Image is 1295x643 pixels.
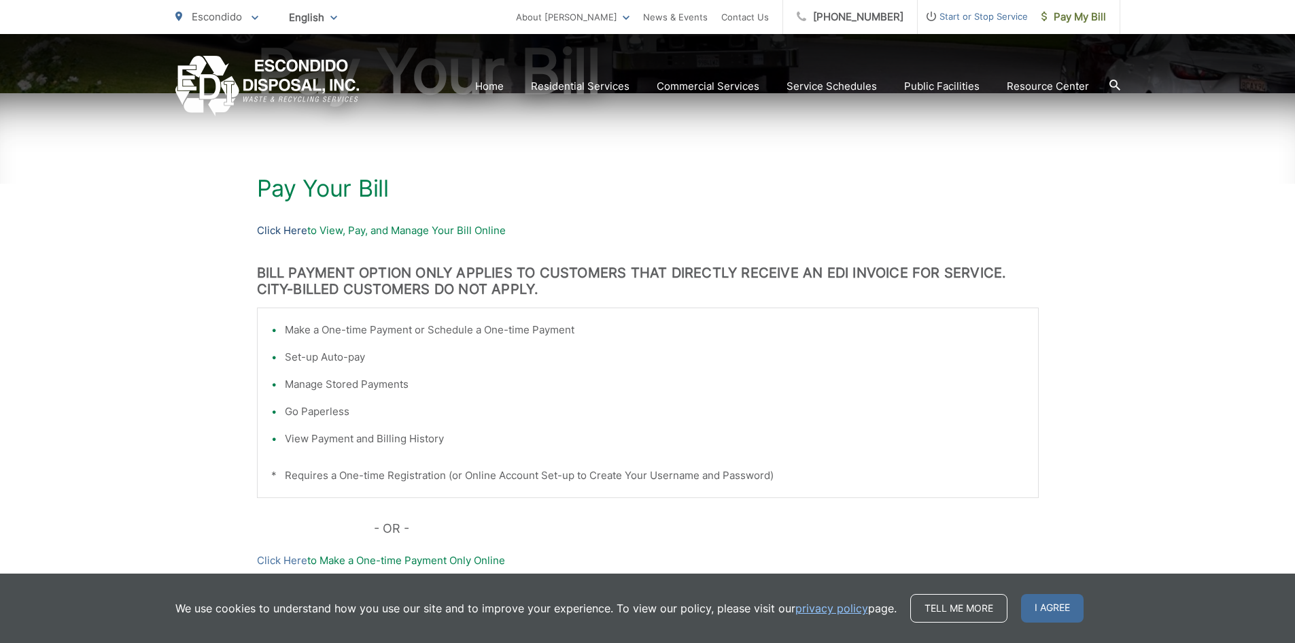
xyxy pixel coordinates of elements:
[643,9,708,25] a: News & Events
[192,10,242,23] span: Escondido
[257,553,1039,569] p: to Make a One-time Payment Only Online
[285,431,1024,447] li: View Payment and Billing History
[279,5,347,29] span: English
[475,78,504,95] a: Home
[175,600,897,616] p: We use cookies to understand how you use our site and to improve your experience. To view our pol...
[904,78,980,95] a: Public Facilities
[257,222,1039,239] p: to View, Pay, and Manage Your Bill Online
[1041,9,1106,25] span: Pay My Bill
[257,175,1039,202] h1: Pay Your Bill
[721,9,769,25] a: Contact Us
[285,403,1024,420] li: Go Paperless
[1007,78,1089,95] a: Resource Center
[285,376,1024,393] li: Manage Stored Payments
[285,349,1024,365] li: Set-up Auto-pay
[257,265,1039,297] h3: BILL PAYMENT OPTION ONLY APPLIES TO CUSTOMERS THAT DIRECTLY RECEIVE AN EDI INVOICE FOR SERVICE. C...
[175,56,360,116] a: EDCD logo. Return to the homepage.
[285,322,1024,338] li: Make a One-time Payment or Schedule a One-time Payment
[516,9,629,25] a: About [PERSON_NAME]
[374,518,1039,539] p: - OR -
[257,553,307,569] a: Click Here
[531,78,629,95] a: Residential Services
[657,78,759,95] a: Commercial Services
[271,467,1024,484] p: * Requires a One-time Registration (or Online Account Set-up to Create Your Username and Password)
[795,600,868,616] a: privacy policy
[910,594,1007,623] a: Tell me more
[257,222,307,239] a: Click Here
[1021,594,1084,623] span: I agree
[787,78,877,95] a: Service Schedules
